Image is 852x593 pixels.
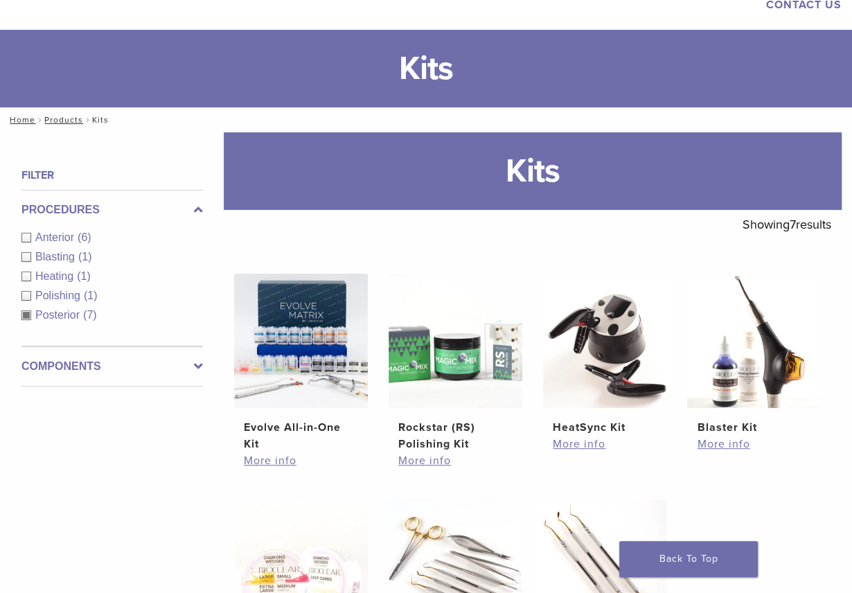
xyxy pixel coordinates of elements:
[21,167,203,184] h4: Filter
[35,309,83,321] span: Posterior
[35,290,84,301] span: Polishing
[389,274,522,452] a: Rockstar (RS) Polishing KitRockstar (RS) Polishing Kit
[21,202,203,218] label: Procedures
[35,116,44,123] span: /
[84,290,98,301] span: (1)
[543,274,677,435] a: HeatSync KitHeatSync Kit
[543,274,677,407] img: HeatSync Kit
[553,419,666,436] h2: HeatSync Kit
[83,309,97,321] span: (7)
[234,274,368,452] a: Evolve All-in-One KitEvolve All-in-One Kit
[234,274,368,407] img: Evolve All-in-One Kit
[687,274,821,435] a: Blaster KitBlaster Kit
[697,419,810,436] h2: Blaster Kit
[21,358,203,375] label: Components
[619,541,758,577] a: Back To Top
[743,210,831,239] p: Showing results
[35,231,78,243] span: Anterior
[224,132,842,210] h1: Kits
[244,452,357,469] a: More info
[6,115,35,125] a: Home
[553,436,666,452] a: More info
[35,251,78,263] span: Blasting
[697,436,810,452] a: More info
[398,452,512,469] a: More info
[389,274,522,407] img: Rockstar (RS) Polishing Kit
[398,419,512,452] h2: Rockstar (RS) Polishing Kit
[35,270,77,282] span: Heating
[78,231,91,243] span: (6)
[687,274,821,407] img: Blaster Kit
[44,115,83,125] a: Products
[790,217,796,232] span: 7
[244,419,357,452] h2: Evolve All-in-One Kit
[77,270,91,282] span: (1)
[83,116,92,123] span: /
[78,251,92,263] span: (1)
